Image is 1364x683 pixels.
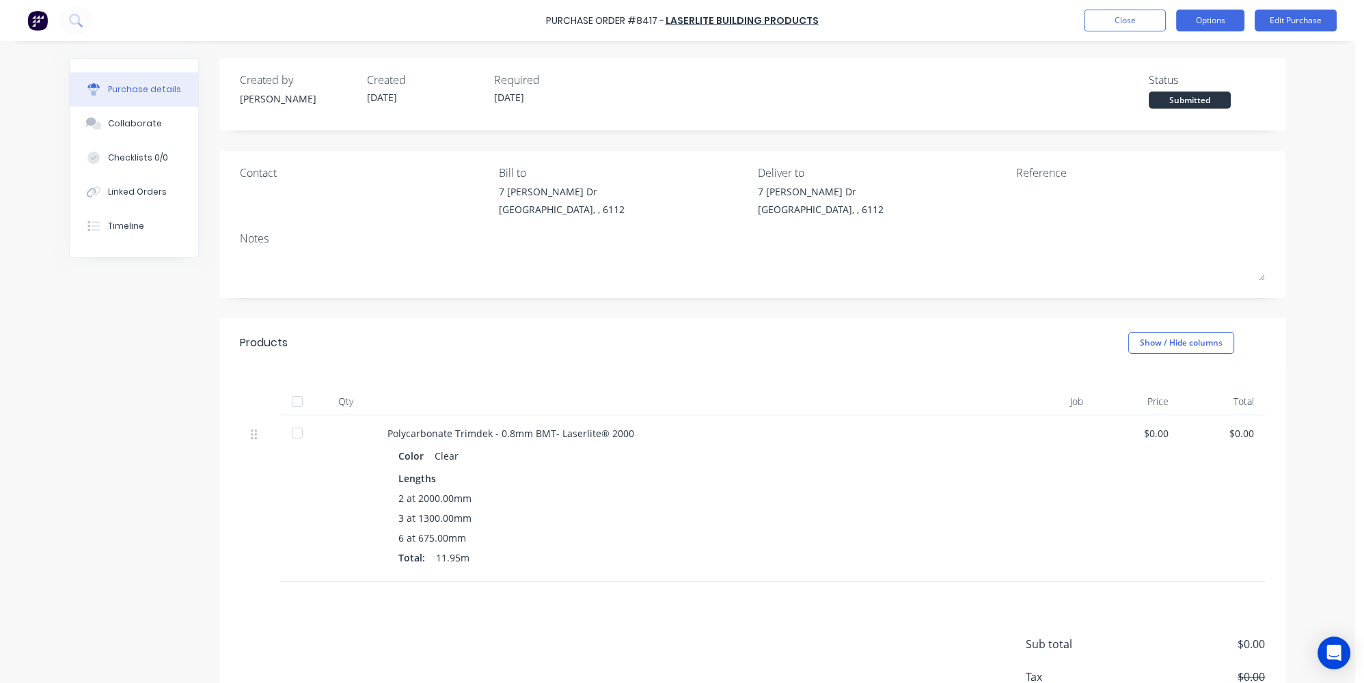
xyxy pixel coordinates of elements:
div: Timeline [108,220,144,232]
div: Purchase Order #8417 - [546,14,664,28]
div: Qty [315,388,377,415]
div: [PERSON_NAME] [240,92,356,106]
div: Total [1179,388,1265,415]
div: 7 [PERSON_NAME] Dr [499,184,625,199]
div: Created [367,72,483,88]
span: $0.00 [1128,636,1265,652]
div: Created by [240,72,356,88]
div: Reference [1016,165,1265,181]
div: Deliver to [758,165,1007,181]
div: Bill to [499,165,748,181]
div: Price [1094,388,1179,415]
button: Show / Hide columns [1128,332,1234,354]
div: Collaborate [108,117,162,130]
button: Collaborate [70,107,198,141]
div: Job [992,388,1094,415]
div: Required [494,72,610,88]
button: Purchase details [70,72,198,107]
div: Contact [240,165,489,181]
div: Checklists 0/0 [108,152,168,164]
span: 6 at 675.00mm [398,531,466,545]
a: Laserlite Building Products [666,14,819,27]
div: Open Intercom Messenger [1318,637,1350,669]
button: Linked Orders [70,175,198,209]
div: Status [1149,72,1265,88]
div: Notes [240,230,1265,247]
div: $0.00 [1105,426,1169,441]
span: 11.95m [436,550,469,565]
div: Products [240,335,288,351]
div: 7 [PERSON_NAME] Dr [758,184,884,199]
button: Close [1084,10,1166,31]
button: Edit Purchase [1255,10,1337,31]
button: Timeline [70,209,198,243]
img: Factory [27,10,48,31]
div: Clear [435,446,459,466]
div: Purchase details [108,83,181,96]
div: Submitted [1149,92,1231,109]
div: Linked Orders [108,186,167,198]
button: Checklists 0/0 [70,141,198,175]
div: $0.00 [1190,426,1254,441]
div: [GEOGRAPHIC_DATA], , 6112 [499,202,625,217]
button: Options [1176,10,1244,31]
span: Total: [398,550,425,565]
div: Polycarbonate Trimdek - 0.8mm BMT- Laserlite® 2000 [387,426,981,441]
span: 3 at 1300.00mm [398,511,472,525]
span: 2 at 2000.00mm [398,491,472,505]
span: Lengths [398,471,436,486]
span: Sub total [1026,636,1128,652]
div: [GEOGRAPHIC_DATA], , 6112 [758,202,884,217]
div: Color [398,446,435,466]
